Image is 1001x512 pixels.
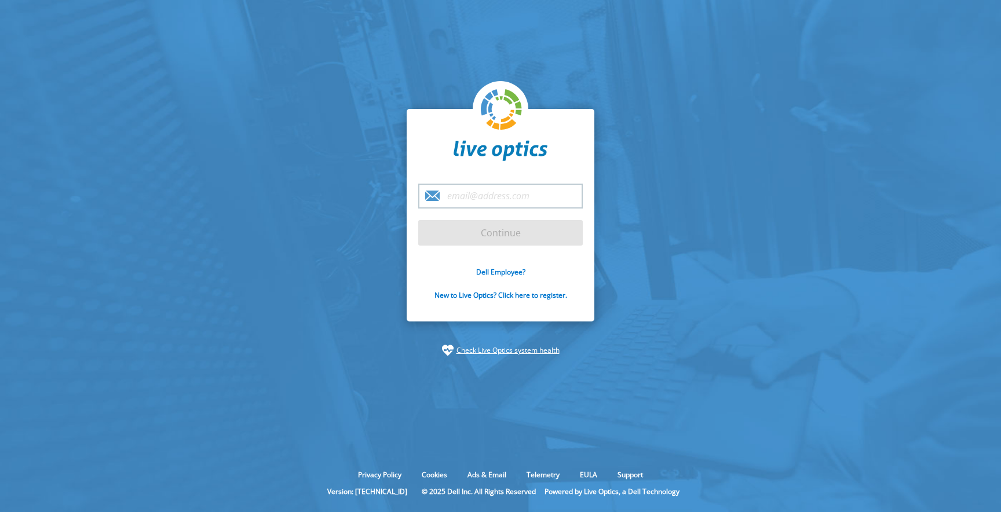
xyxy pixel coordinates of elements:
[571,470,606,480] a: EULA
[322,487,413,496] li: Version: [TECHNICAL_ID]
[442,345,454,356] img: status-check-icon.svg
[454,140,547,161] img: liveoptics-word.svg
[434,290,567,300] a: New to Live Optics? Click here to register.
[459,470,515,480] a: Ads & Email
[476,267,525,277] a: Dell Employee?
[413,470,456,480] a: Cookies
[418,184,583,209] input: email@address.com
[416,487,542,496] li: © 2025 Dell Inc. All Rights Reserved
[545,487,679,496] li: Powered by Live Optics, a Dell Technology
[456,345,560,356] a: Check Live Optics system health
[518,470,568,480] a: Telemetry
[481,89,523,131] img: liveoptics-logo.svg
[349,470,410,480] a: Privacy Policy
[609,470,652,480] a: Support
